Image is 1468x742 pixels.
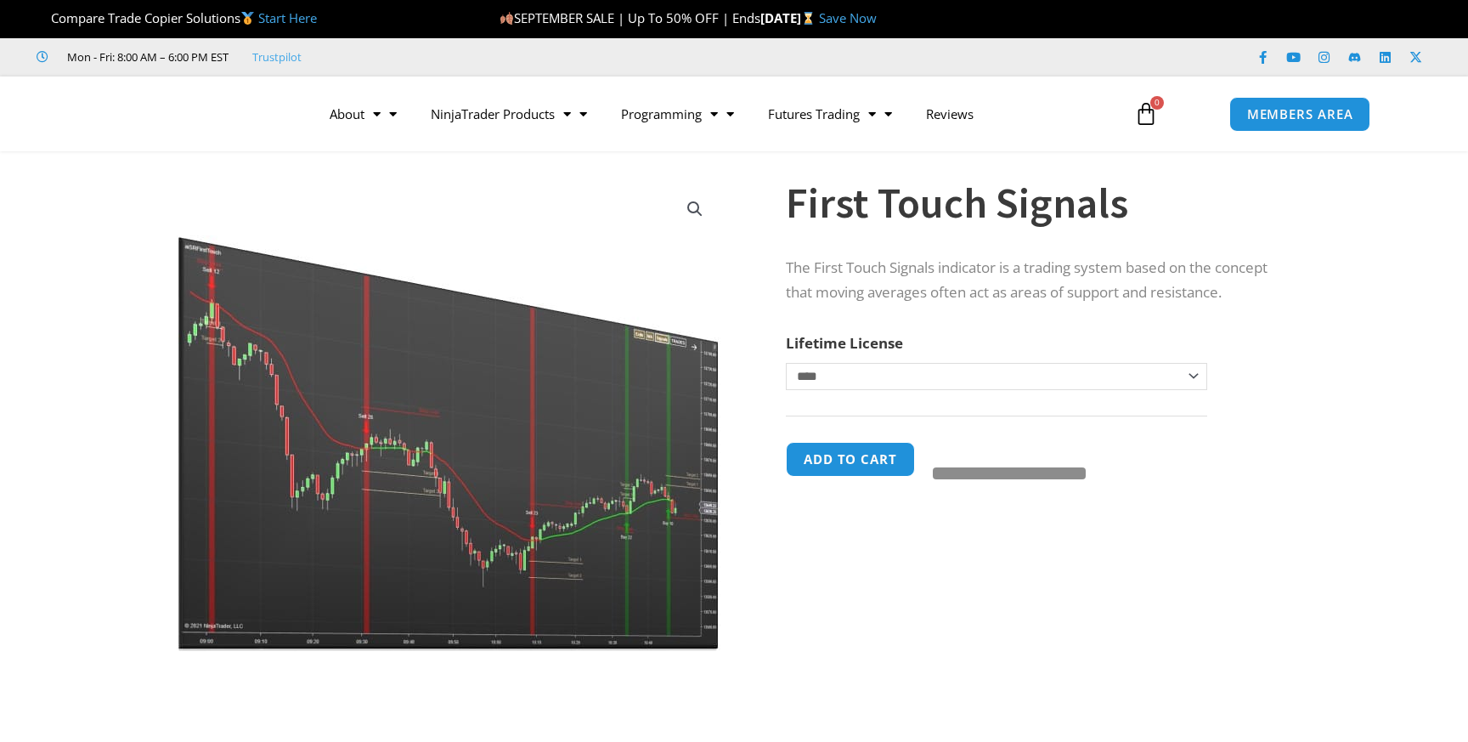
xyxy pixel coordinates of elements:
[751,94,909,133] a: Futures Trading
[786,173,1282,233] h1: First Touch Signals
[760,9,819,26] strong: [DATE]
[1109,89,1183,139] a: 0
[933,467,1086,479] button: Buy with GPay
[680,194,710,224] a: View full-screen image gallery
[786,333,903,353] label: Lifetime License
[241,12,254,25] img: 🥇
[786,256,1282,305] p: The First Touch Signals indicator is a trading system based on the concept that moving averages o...
[802,12,815,25] img: ⌛
[909,94,991,133] a: Reviews
[1247,108,1353,121] span: MEMBERS AREA
[929,439,1082,441] iframe: Secure payment input frame
[37,12,50,25] img: 🏆
[258,9,317,26] a: Start Here
[98,83,280,144] img: LogoAI | Affordable Indicators – NinjaTrader
[1229,97,1371,132] a: MEMBERS AREA
[313,94,1115,133] nav: Menu
[819,9,877,26] a: Save Now
[786,442,915,477] button: Add to cart
[177,181,723,651] img: First Touch Signals 1
[313,94,414,133] a: About
[604,94,751,133] a: Programming
[1150,96,1164,110] span: 0
[500,12,513,25] img: 🍂
[414,94,604,133] a: NinjaTrader Products
[252,47,302,67] a: Trustpilot
[37,9,317,26] span: Compare Trade Copier Solutions
[786,498,1282,626] iframe: PayPal Message 1
[63,47,229,67] span: Mon - Fri: 8:00 AM – 6:00 PM EST
[500,9,760,26] span: SEPTEMBER SALE | Up To 50% OFF | Ends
